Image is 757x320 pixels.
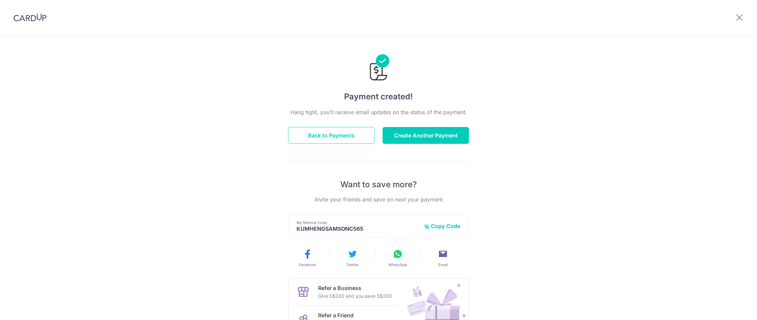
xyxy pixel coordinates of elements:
img: Payments [368,54,389,83]
img: CardUp [13,13,47,22]
span: Email [438,262,448,267]
button: Email [423,249,463,267]
span: Twitter [346,262,359,267]
h4: Payment created! [288,91,469,103]
p: Refer a Friend [318,311,386,319]
span: Facebook [299,262,316,267]
p: KUMHENGSAMSONC565 [297,225,419,232]
button: Facebook [287,249,327,267]
p: Want to save more? [288,179,469,190]
p: My Referral Code [297,220,419,225]
p: Hang tight, you’ll receive email updates on the status of the payment. [288,108,469,116]
span: WhatsApp [388,262,407,267]
button: Twitter [333,249,372,267]
button: Copy Code [424,223,460,229]
p: Give S$200 and you save S$200 [318,292,392,300]
p: Refer a Business [318,284,392,292]
button: Back to Payments [288,127,374,144]
button: Create Another Payment [383,127,469,144]
button: WhatsApp [378,249,418,267]
p: Invite your friends and save on next your payment [288,195,469,203]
